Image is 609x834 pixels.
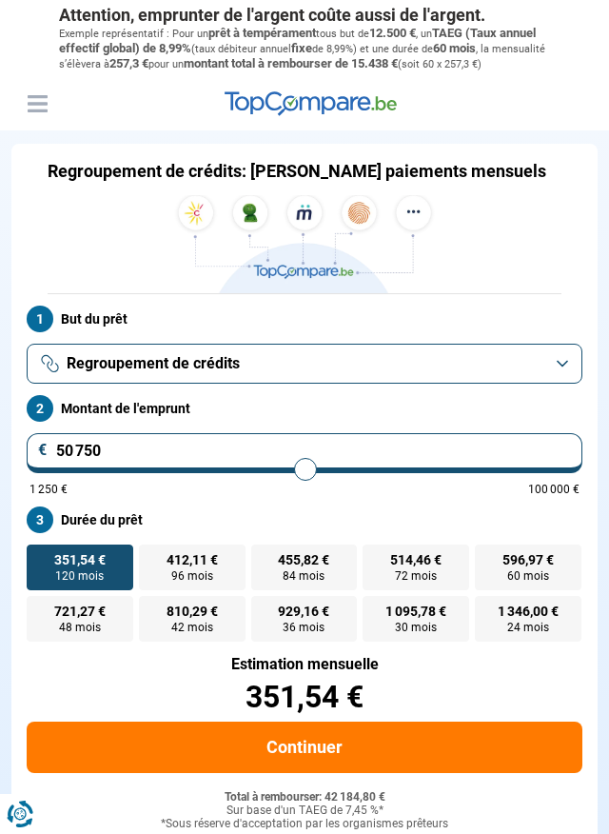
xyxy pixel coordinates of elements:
[208,26,316,40] span: prêt à tempérament
[27,818,582,831] div: *Sous réserve d'acceptation par les organismes prêteurs
[171,570,213,582] span: 96 mois
[498,605,559,618] span: 1 346,00 €
[54,553,106,566] span: 351,54 €
[184,56,398,70] span: montant total à rembourser de 15.438 €
[67,353,240,374] span: Regroupement de crédits
[283,570,324,582] span: 84 mois
[59,26,550,72] p: Exemple représentatif : Pour un tous but de , un (taux débiteur annuel de 8,99%) et une durée de ...
[291,41,312,55] span: fixe
[59,5,550,26] p: Attention, emprunter de l'argent coûte aussi de l'argent.
[55,570,104,582] span: 120 mois
[171,195,438,293] img: TopCompare.be
[278,553,329,566] span: 455,82 €
[27,682,582,712] div: 351,54 €
[109,56,148,70] span: 257,3 €
[528,484,580,495] span: 100 000 €
[48,161,546,182] h1: Regroupement de crédits: [PERSON_NAME] paiements mensuels
[507,570,549,582] span: 60 mois
[395,622,437,633] span: 30 mois
[369,26,416,40] span: 12.500 €
[29,484,68,495] span: 1 250 €
[27,344,582,384] button: Regroupement de crédits
[38,443,48,458] span: €
[390,553,442,566] span: 514,46 €
[27,722,582,773] button: Continuer
[278,605,329,618] span: 929,16 €
[27,804,582,818] div: Sur base d'un TAEG de 7,45 %*
[167,605,218,618] span: 810,29 €
[27,306,582,332] label: But du prêt
[27,657,582,672] div: Estimation mensuelle
[27,791,582,804] div: Total à rembourser: 42 184,80 €
[502,553,554,566] span: 596,97 €
[433,41,476,55] span: 60 mois
[23,89,51,118] button: Menu
[59,622,101,633] span: 48 mois
[283,622,324,633] span: 36 mois
[59,26,536,55] span: TAEG (Taux annuel effectif global) de 8,99%
[27,395,582,422] label: Montant de l'emprunt
[27,506,582,533] label: Durée du prêt
[167,553,218,566] span: 412,11 €
[225,91,397,116] img: TopCompare
[395,570,437,582] span: 72 mois
[385,605,446,618] span: 1 095,78 €
[171,622,213,633] span: 42 mois
[507,622,549,633] span: 24 mois
[54,605,106,618] span: 721,27 €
